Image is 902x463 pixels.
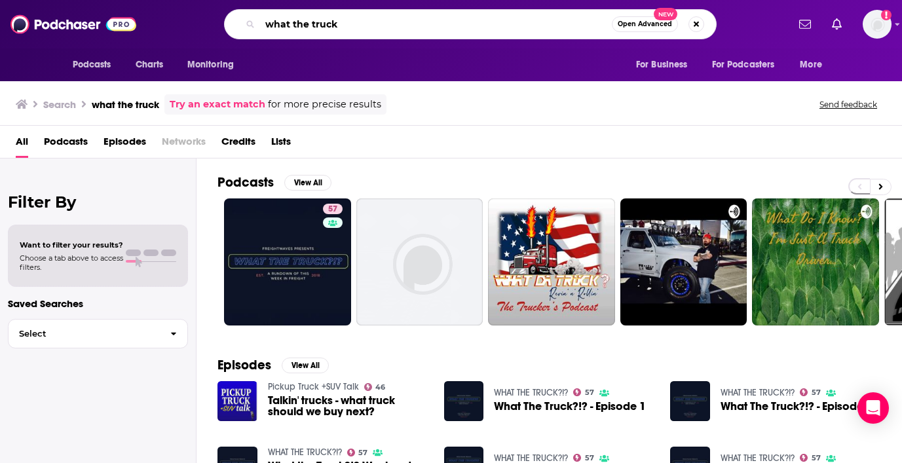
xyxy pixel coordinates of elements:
a: EpisodesView All [217,357,329,373]
img: What The Truck?!? - Episode 1 [444,381,484,421]
span: Choose a tab above to access filters. [20,253,123,272]
span: 57 [585,455,594,461]
a: WHAT THE TRUCK?!? [494,387,568,398]
a: 57 [800,454,821,462]
button: open menu [178,52,251,77]
input: Search podcasts, credits, & more... [260,14,612,35]
span: Podcasts [73,56,111,74]
span: Logged in as addi44 [863,10,892,39]
a: 57 [323,204,343,214]
a: 57 [224,198,351,325]
p: Saved Searches [8,297,188,310]
button: open menu [64,52,128,77]
a: Talkin' trucks - what truck should we buy next? [268,395,428,417]
a: Podcasts [44,131,88,158]
a: WHAT THE TRUCK?!? [721,387,795,398]
a: Lists [271,131,291,158]
span: 57 [812,455,821,461]
button: open menu [704,52,794,77]
img: Talkin' trucks - what truck should we buy next? [217,381,257,421]
a: What The Truck?!? - Episode 8 [721,401,873,412]
span: New [654,8,677,20]
span: Open Advanced [618,21,672,28]
button: Select [8,319,188,348]
span: 46 [375,384,385,390]
div: Open Intercom Messenger [857,392,889,424]
button: View All [284,175,331,191]
span: For Podcasters [712,56,775,74]
span: 57 [358,450,367,456]
span: 57 [585,390,594,396]
span: 57 [812,390,821,396]
h2: Episodes [217,357,271,373]
a: WHAT THE TRUCK?!? [268,447,342,458]
a: Show notifications dropdown [827,13,847,35]
a: Charts [127,52,172,77]
h3: what the truck [92,98,159,111]
a: 57 [573,388,594,396]
span: For Business [636,56,688,74]
span: Charts [136,56,164,74]
button: Open AdvancedNew [612,16,678,32]
button: View All [282,358,329,373]
a: Episodes [103,131,146,158]
img: What The Truck?!? - Episode 8 [670,381,710,421]
img: Podchaser - Follow, Share and Rate Podcasts [10,12,136,37]
button: Send feedback [816,99,881,110]
span: 57 [328,203,337,216]
a: 57 [800,388,821,396]
a: Show notifications dropdown [794,13,816,35]
a: 46 [364,383,386,391]
a: What The Truck?!? - Episode 1 [494,401,646,412]
div: Search podcasts, credits, & more... [224,9,717,39]
span: More [800,56,822,74]
a: All [16,131,28,158]
a: Credits [221,131,255,158]
a: 57 [347,449,368,456]
span: for more precise results [268,97,381,112]
a: Pickup Truck +SUV Talk [268,381,359,392]
a: 57 [573,454,594,462]
span: Networks [162,131,206,158]
button: Show profile menu [863,10,892,39]
h3: Search [43,98,76,111]
h2: Podcasts [217,174,274,191]
h2: Filter By [8,193,188,212]
button: open menu [627,52,704,77]
svg: Add a profile image [881,10,892,20]
span: Select [9,329,160,338]
a: PodcastsView All [217,174,331,191]
img: User Profile [863,10,892,39]
a: Try an exact match [170,97,265,112]
button: open menu [791,52,838,77]
span: Monitoring [187,56,234,74]
span: Want to filter your results? [20,240,123,250]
